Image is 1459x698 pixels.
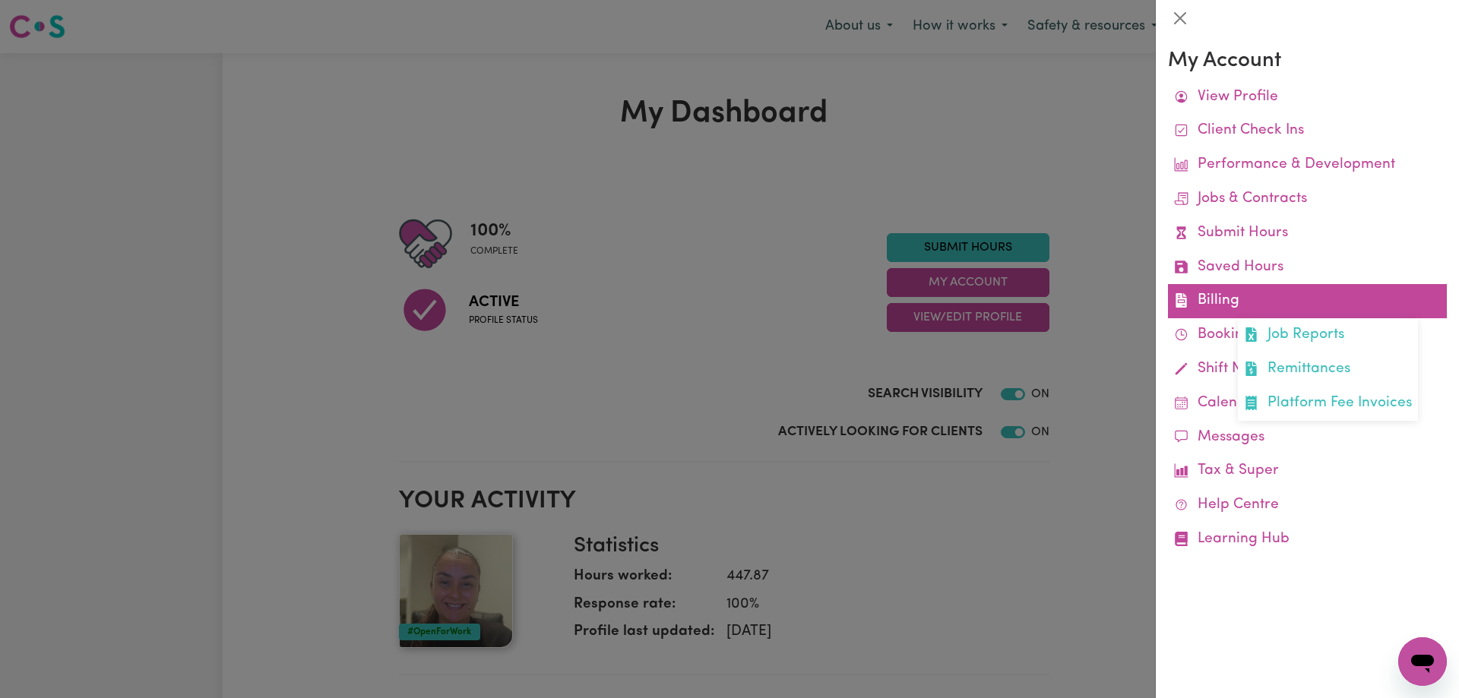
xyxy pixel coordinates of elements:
[1168,454,1447,488] a: Tax & Super
[1168,352,1447,387] a: Shift Notes
[1398,637,1447,686] iframe: Button to launch messaging window
[1168,387,1447,421] a: Calendar
[1238,387,1418,421] a: Platform Fee Invoices
[1238,352,1418,387] a: Remittances
[1168,81,1447,115] a: View Profile
[1168,6,1192,30] button: Close
[1168,318,1447,352] a: Bookings
[1168,114,1447,148] a: Client Check Ins
[1168,421,1447,455] a: Messages
[1168,49,1447,74] h3: My Account
[1168,148,1447,182] a: Performance & Development
[1168,488,1447,523] a: Help Centre
[1168,284,1447,318] a: BillingJob ReportsRemittancesPlatform Fee Invoices
[1168,523,1447,557] a: Learning Hub
[1238,318,1418,352] a: Job Reports
[1168,182,1447,216] a: Jobs & Contracts
[1168,251,1447,285] a: Saved Hours
[1168,216,1447,251] a: Submit Hours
